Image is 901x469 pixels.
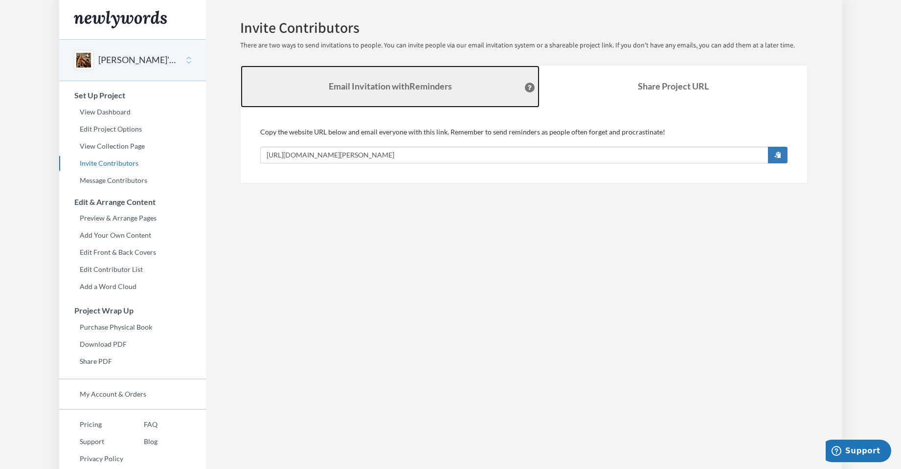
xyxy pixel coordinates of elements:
h3: Edit & Arrange Content [60,198,206,206]
a: View Collection Page [59,139,206,154]
img: Newlywords logo [74,11,167,28]
h3: Set Up Project [60,91,206,100]
a: My Account & Orders [59,387,206,402]
iframe: Opens a widget where you can chat to one of our agents [826,440,891,464]
b: Share Project URL [638,81,709,91]
a: Message Contributors [59,173,206,188]
p: There are two ways to send invitations to people. You can invite people via our email invitation ... [240,41,808,50]
a: Purchase Physical Book [59,320,206,335]
a: Add a Word Cloud [59,279,206,294]
strong: Email Invitation with Reminders [329,81,452,91]
a: Blog [123,434,158,449]
a: Share PDF [59,354,206,369]
div: Copy the website URL below and email everyone with this link. Remember to send reminders as peopl... [260,127,788,163]
a: Preview & Arrange Pages [59,211,206,225]
a: Support [59,434,123,449]
a: View Dashboard [59,105,206,119]
a: FAQ [123,417,158,432]
a: Pricing [59,417,123,432]
h3: Project Wrap Up [60,306,206,315]
a: Download PDF [59,337,206,352]
a: Add Your Own Content [59,228,206,243]
a: Privacy Policy [59,451,123,466]
a: Edit Contributor List [59,262,206,277]
h2: Invite Contributors [240,20,808,36]
a: Edit Project Options [59,122,206,136]
a: Edit Front & Back Covers [59,245,206,260]
a: Invite Contributors [59,156,206,171]
button: [PERSON_NAME]'s 50th bday! [98,54,178,67]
